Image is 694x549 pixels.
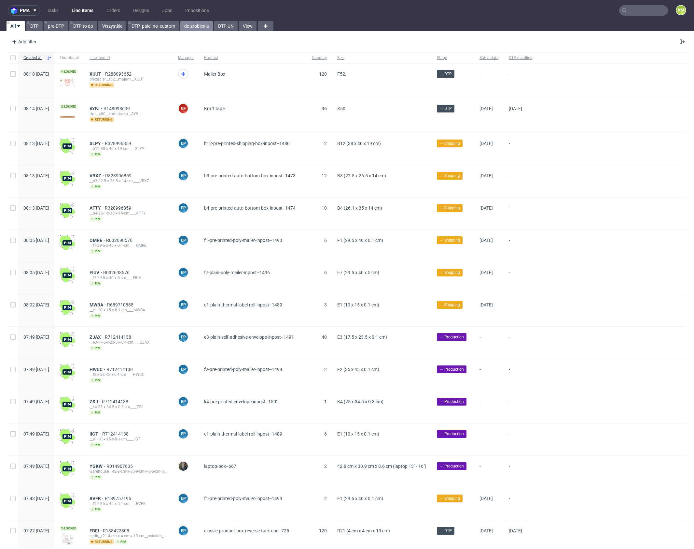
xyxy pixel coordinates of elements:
[102,431,130,437] a: R712414138
[90,367,106,372] a: HWCC
[90,496,105,501] span: BVFK
[20,8,30,13] span: pma
[509,399,532,415] span: -
[337,431,379,437] span: E1 (10 x 15 x 0.1 cm)
[509,141,532,157] span: -
[479,238,493,243] span: [DATE]
[90,302,107,307] a: MWBA
[90,464,106,469] a: YGKW
[214,21,238,31] a: DTP UN
[319,71,327,77] span: 120
[98,21,126,31] a: Wszystkie
[509,302,532,319] span: -
[509,106,522,111] span: [DATE]
[90,71,105,77] span: XUUT
[106,464,134,469] a: R014907635
[179,365,188,374] figcaption: EP
[90,281,102,286] span: pim
[23,55,44,61] span: Created at
[204,367,282,372] span: f2-pre-printed-poly-mailer-inpost--1494
[90,184,102,189] span: pim
[479,270,493,275] span: [DATE]
[479,496,493,501] span: [DATE]
[204,464,236,469] span: laptop-box--667
[23,496,49,501] span: 07:43 [DATE]
[104,106,131,111] a: R148098699
[60,531,75,547] img: version_two_editor_design.png
[8,5,40,16] button: pma
[90,313,102,319] span: pim
[204,334,294,340] span: e3-plain-self-adhesive-envelope-inpost--1491
[179,171,188,180] figcaption: EP
[26,21,43,31] a: DTP
[337,399,383,404] span: K4 (25 x 34.5 x 0.3 cm)
[322,106,327,111] span: 36
[60,332,75,348] img: wHgJFi1I6lmhQAAAABJRU5ErkJggg==
[337,205,382,211] span: B4 (26.1 x 35 x 14 cm)
[439,205,460,211] span: → Shipping
[324,367,327,372] span: 2
[509,270,532,286] span: -
[90,275,168,280] div: __f7-29-5-x-40-x-5-cm____FIUV
[179,429,188,438] figcaption: EP
[479,173,493,178] span: [DATE]
[23,399,49,404] span: 07:49 [DATE]
[60,300,75,315] img: wHgJFi1I6lmhQAAAABJRU5ErkJggg==
[337,55,426,61] span: Size
[204,399,279,404] span: k4-pre-printed-envelope-inpost--1502
[479,55,498,61] span: Batch date
[676,6,686,15] figcaption: KM
[105,334,132,340] span: R712414138
[60,138,75,154] img: wHgJFi1I6lmhQAAAABJRU5ErkJggg==
[509,367,532,383] span: -
[90,399,102,404] a: ZSII
[44,21,68,31] a: pre-DTP
[319,528,327,533] span: 120
[509,464,532,480] span: -
[90,106,104,111] a: AYFJ
[439,463,464,469] span: → Production
[90,211,168,216] div: __b4-26-1-x-35-x-14-cm____AFTY
[337,173,386,178] span: B3 (22.5 x 26.5 x 14 cm)
[105,173,133,178] a: R328996859
[179,462,188,471] img: Maciej Sobola
[337,106,345,111] span: X50
[60,78,75,86] img: version_two_editor_design.png
[90,378,102,383] span: pim
[107,302,135,307] a: R689710885
[90,238,106,243] a: QMRE
[322,173,327,178] span: 12
[90,539,114,544] span: returning
[324,238,327,243] span: 6
[90,507,102,512] span: pim
[204,528,289,533] span: classic-product-box-reverse-tuck-end--725
[90,205,105,211] a: AFTY
[60,171,75,186] img: wHgJFi1I6lmhQAAAABJRU5ErkJggg==
[337,71,346,77] span: F52.
[324,302,327,307] span: 3
[90,173,105,178] span: VBXZ
[179,104,188,113] figcaption: GF
[23,334,49,340] span: 07:49 [DATE]
[509,71,532,90] span: -
[337,141,381,146] span: B12 (38 x 40 x 19 cm)
[90,111,168,116] div: ttm__x50__komaiszko__AYFJ
[324,496,327,501] span: 2
[90,442,102,448] span: pim
[105,71,133,77] span: R288093652
[60,235,75,251] img: wHgJFi1I6lmhQAAAABJRU5ErkJggg==
[23,141,49,146] span: 08:13 [DATE]
[60,396,75,412] img: wHgJFi1I6lmhQAAAABJRU5ErkJggg==
[479,528,493,533] span: [DATE]
[479,464,498,480] span: -
[509,528,522,533] span: [DATE]
[439,334,464,340] span: → Production
[90,141,105,146] a: SLPY
[90,437,168,442] div: __e1-10-x-15-x-0-1-cm____IIGT
[23,205,49,211] span: 08:13 [DATE]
